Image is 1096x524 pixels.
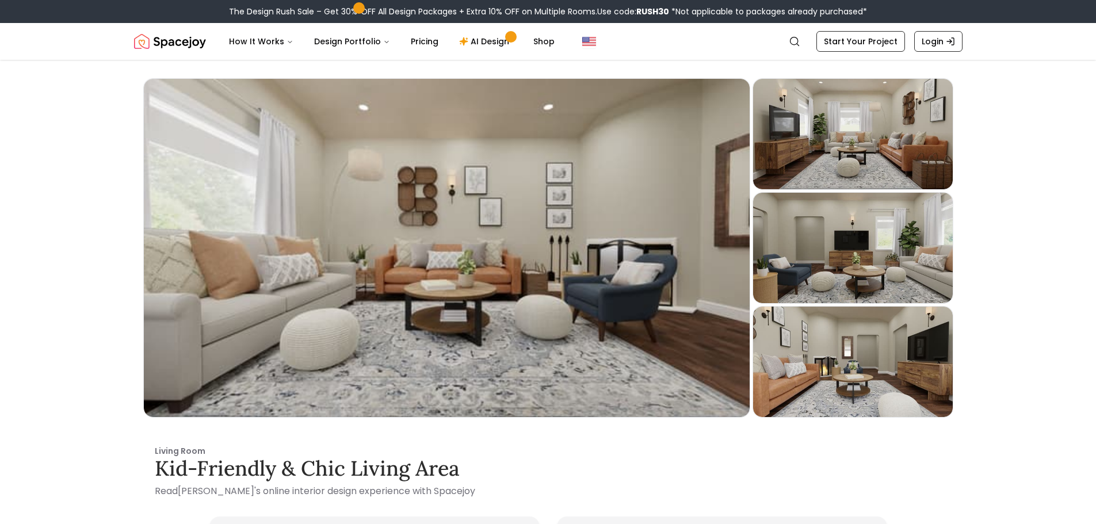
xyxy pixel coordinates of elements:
[155,445,942,457] p: Living Room
[914,31,963,52] a: Login
[636,6,669,17] b: RUSH30
[220,30,564,53] nav: Main
[450,30,522,53] a: AI Design
[305,30,399,53] button: Design Portfolio
[229,6,867,17] div: The Design Rush Sale – Get 30% OFF All Design Packages + Extra 10% OFF on Multiple Rooms.
[155,484,942,498] p: Read [PERSON_NAME] 's online interior design experience with Spacejoy
[669,6,867,17] span: *Not applicable to packages already purchased*
[220,30,303,53] button: How It Works
[816,31,905,52] a: Start Your Project
[134,30,206,53] img: Spacejoy Logo
[597,6,669,17] span: Use code:
[524,30,564,53] a: Shop
[134,30,206,53] a: Spacejoy
[402,30,448,53] a: Pricing
[582,35,596,48] img: United States
[134,23,963,60] nav: Global
[155,457,942,480] h3: Kid-Friendly & Chic Living Area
